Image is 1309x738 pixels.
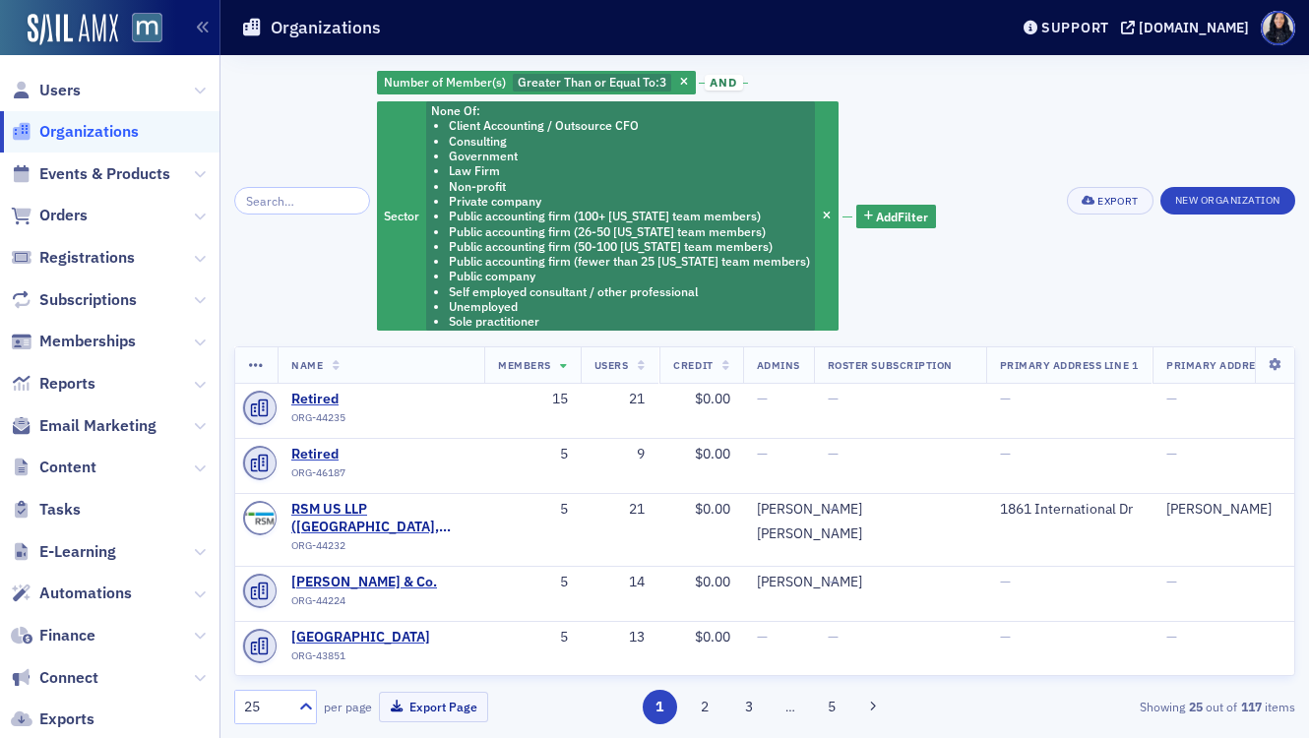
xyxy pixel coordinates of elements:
[11,373,95,395] a: Reports
[39,415,156,437] span: Email Marketing
[449,314,810,329] li: Sole practitioner
[449,194,810,209] li: Private company
[757,501,862,519] a: [PERSON_NAME]
[39,121,139,143] span: Organizations
[1041,19,1109,36] div: Support
[498,501,568,519] div: 5
[271,16,381,39] h1: Organizations
[1067,187,1153,215] button: Export
[11,415,156,437] a: Email Marketing
[518,74,659,90] span: Greater Than or Equal To :
[828,445,839,462] span: —
[291,594,470,614] div: ORG-44224
[757,390,768,407] span: —
[11,667,98,689] a: Connect
[384,208,419,223] span: Sector
[1097,196,1138,207] div: Export
[244,697,287,717] div: 25
[39,205,88,226] span: Orders
[11,247,135,269] a: Registrations
[757,574,862,591] a: [PERSON_NAME]
[732,690,767,724] button: 3
[11,80,81,101] a: Users
[291,629,470,646] span: University of Baltimore
[291,411,470,431] div: ORG-44235
[234,187,370,215] input: Search…
[449,163,810,178] li: Law Firm
[1000,628,1011,646] span: —
[659,74,666,90] span: 3
[828,573,839,590] span: —
[498,574,568,591] div: 5
[828,628,839,646] span: —
[828,390,839,407] span: —
[379,692,488,722] button: Export Page
[1185,698,1206,715] strong: 25
[1166,358,1297,372] span: Primary Address City
[449,269,810,283] li: Public company
[291,466,470,486] div: ORG-46187
[11,331,136,352] a: Memberships
[498,629,568,646] div: 5
[498,391,568,408] div: 15
[449,118,810,133] li: Client Accounting / Outsource CFO
[1000,501,1139,519] div: 1861 International Dr
[11,289,137,311] a: Subscriptions
[594,391,646,408] div: 21
[1166,390,1177,407] span: —
[498,446,568,463] div: 5
[757,358,800,372] span: Admins
[594,501,646,519] div: 21
[1160,190,1295,208] a: New Organization
[705,75,743,91] span: and
[39,80,81,101] span: Users
[828,500,839,518] span: —
[291,629,470,646] a: [GEOGRAPHIC_DATA]
[1000,445,1011,462] span: —
[1000,358,1139,372] span: Primary Address Line 1
[449,134,810,149] li: Consulting
[11,708,94,730] a: Exports
[11,583,132,604] a: Automations
[39,331,136,352] span: Memberships
[694,445,729,462] span: $0.00
[1261,11,1295,45] span: Profile
[291,501,470,535] span: RSM US LLP (McLean, VA)
[291,391,470,408] a: Retired
[815,690,849,724] button: 5
[118,13,162,46] a: View Homepage
[694,628,729,646] span: $0.00
[291,574,470,591] a: [PERSON_NAME] & Co.
[876,208,928,225] span: Add Filter
[1121,21,1256,34] button: [DOMAIN_NAME]
[39,667,98,689] span: Connect
[11,541,116,563] a: E-Learning
[291,574,470,591] span: Robert Philipson & Co.
[594,358,629,372] span: Users
[39,289,137,311] span: Subscriptions
[449,179,810,194] li: Non-profit
[291,446,470,463] a: Retired
[291,649,470,669] div: ORG-43851
[449,284,810,299] li: Self employed consultant / other professional
[1160,187,1295,215] button: New Organization
[291,501,470,535] a: RSM US LLP ([GEOGRAPHIC_DATA], [GEOGRAPHIC_DATA])
[777,698,804,715] span: …
[1237,698,1265,715] strong: 117
[856,205,937,229] button: AddFilter
[594,446,646,463] div: 9
[39,625,95,646] span: Finance
[694,500,729,518] span: $0.00
[673,358,713,372] span: Credit
[28,14,118,45] a: SailAMX
[39,373,95,395] span: Reports
[1166,628,1177,646] span: —
[643,690,677,724] button: 1
[757,628,768,646] span: —
[594,629,646,646] div: 13
[11,205,88,226] a: Orders
[694,573,729,590] span: $0.00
